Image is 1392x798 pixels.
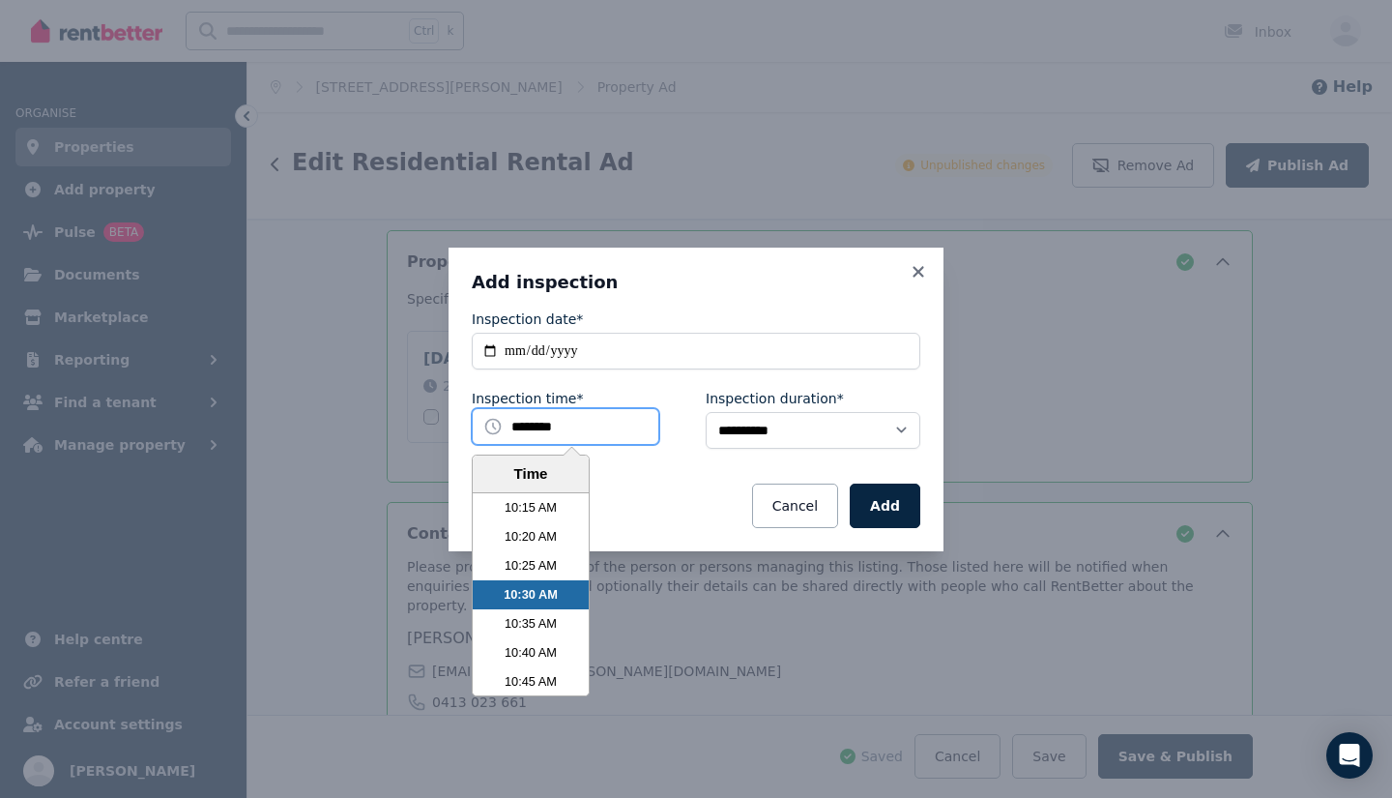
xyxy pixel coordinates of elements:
li: 10:25 AM [473,551,589,580]
li: 10:15 AM [473,493,589,522]
label: Inspection duration* [706,389,844,408]
li: 10:20 AM [473,522,589,551]
li: 10:40 AM [473,638,589,667]
button: Cancel [752,484,838,528]
label: Inspection date* [472,310,583,329]
li: 10:45 AM [473,667,589,696]
li: 10:35 AM [473,609,589,638]
li: 10:30 AM [473,580,589,609]
label: Inspection time* [472,389,583,408]
ul: Time [473,493,589,695]
div: Open Intercom Messenger [1326,732,1373,779]
button: Add [850,484,920,528]
div: Time [478,463,584,486]
h3: Add inspection [472,271,920,294]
